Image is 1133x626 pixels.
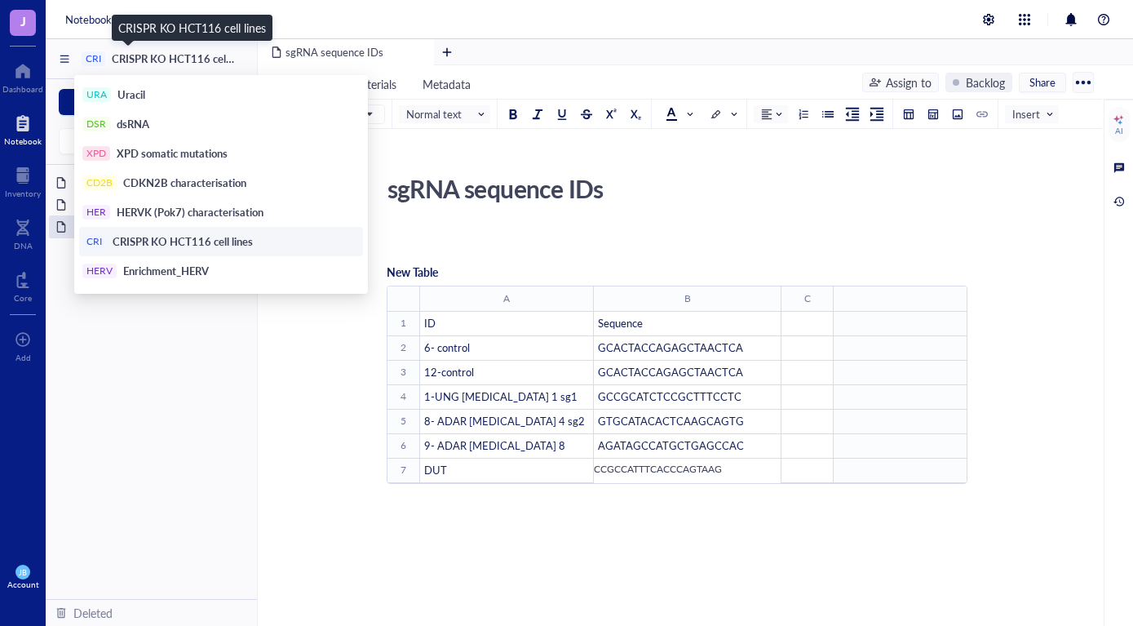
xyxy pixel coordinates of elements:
span: GCACTACCAGAGCTAACTCA [598,364,743,380]
a: sgRNA sequence IDs [154,12,252,27]
a: Core [14,267,32,303]
a: Inventory [5,162,41,198]
a: Notebook [4,110,42,146]
span: GCACTACCAGAGCTAACTCA [598,340,743,355]
th: 3 [387,360,420,384]
span: CCGCCATTTCACCCAGTAAG [594,462,722,476]
span: JB [19,568,26,577]
th: C [781,286,834,311]
span: 6- control [424,340,470,355]
th: 6 [387,433,420,458]
th: 7 [387,458,420,482]
span: dsRNA [117,116,149,131]
div: CRISPR cloning [73,171,247,194]
a: Notebooks [65,12,117,27]
span: Sequence [598,315,643,331]
div: Notebook [4,136,42,146]
a: Dashboard [2,58,43,94]
div: Transduction of cells [73,193,247,216]
span: AGATAGCCATGCTGAGCCAC [598,437,744,453]
div: Inventory [5,189,41,198]
span: CDKN2B characterisation [123,175,246,190]
span: Insert [1012,107,1055,122]
th: A [420,286,594,311]
span: Normal text [406,107,486,122]
div: CD2B [86,177,113,189]
div: XPD [86,148,106,159]
span: GTGCATACACTCAAGCAGTG [598,413,744,428]
button: Create new [59,89,244,115]
div: Assign to [886,73,932,91]
span: 8- ADAR [MEDICAL_DATA] 4 sg2 [424,413,585,428]
th: B [594,286,781,311]
span: Uracil [117,87,145,102]
span: CRISPR KO HCT116 cell lines [112,51,252,66]
span: Enrichment_HERV [123,263,209,278]
div: URA [86,89,107,100]
span: ID [424,315,436,331]
span: 1-UNG [MEDICAL_DATA] 1 sg1 [424,388,578,404]
div: AI [1115,126,1123,135]
div: Account [7,579,39,589]
span: DUT [424,462,447,477]
span: CRISPR KO HCT116 cell lines [113,233,253,249]
div: CRISPR KO HCT116 cell lines [118,19,266,37]
button: Search [59,128,244,154]
div: CRI [86,53,101,64]
div: Add [15,353,31,362]
div: Backlog [966,73,1005,91]
div: DNA [14,241,33,251]
span: HERVK (Pok7) characterisation [117,204,263,220]
div: Deleted [73,604,113,622]
th: 1 [387,311,420,335]
div: Core [14,293,32,303]
span: J [20,11,26,31]
span: GCCGCATCTCCGCTTTCCTC [598,388,741,404]
span: XPD somatic mutations [117,145,228,161]
th: 4 [387,384,420,409]
a: DNA [14,215,33,251]
div: sgRNA sequence IDs [73,215,247,238]
span: Share [1029,75,1056,90]
button: Share [1019,73,1066,92]
div: CRI [86,236,102,247]
span: New Table [387,264,438,280]
span: Metadata [423,76,471,92]
div: HER [86,206,106,218]
div: sgRNA sequence IDs [380,168,961,209]
div: Dashboard [2,84,43,94]
span: 12-control [424,364,474,380]
span: Materials [351,76,396,92]
div: HERV [86,265,113,277]
span: 9- ADAR [MEDICAL_DATA] 8 [424,437,565,453]
th: 2 [387,335,420,360]
div: DSR [86,118,106,130]
th: 5 [387,409,420,433]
